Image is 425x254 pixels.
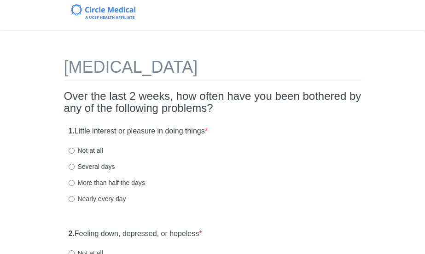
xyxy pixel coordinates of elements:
[64,58,361,81] h1: [MEDICAL_DATA]
[71,4,136,19] img: Circle Medical Logo
[69,196,75,202] input: Nearly every day
[69,164,75,170] input: Several days
[69,127,75,135] strong: 1.
[64,90,361,115] h2: Over the last 2 weeks, how often have you been bothered by any of the following problems?
[69,229,202,239] label: Feeling down, depressed, or hopeless
[69,194,126,203] label: Nearly every day
[69,126,208,137] label: Little interest or pleasure in doing things
[69,146,103,155] label: Not at all
[69,180,75,186] input: More than half the days
[69,148,75,154] input: Not at all
[69,178,145,187] label: More than half the days
[69,230,75,237] strong: 2.
[69,162,115,171] label: Several days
